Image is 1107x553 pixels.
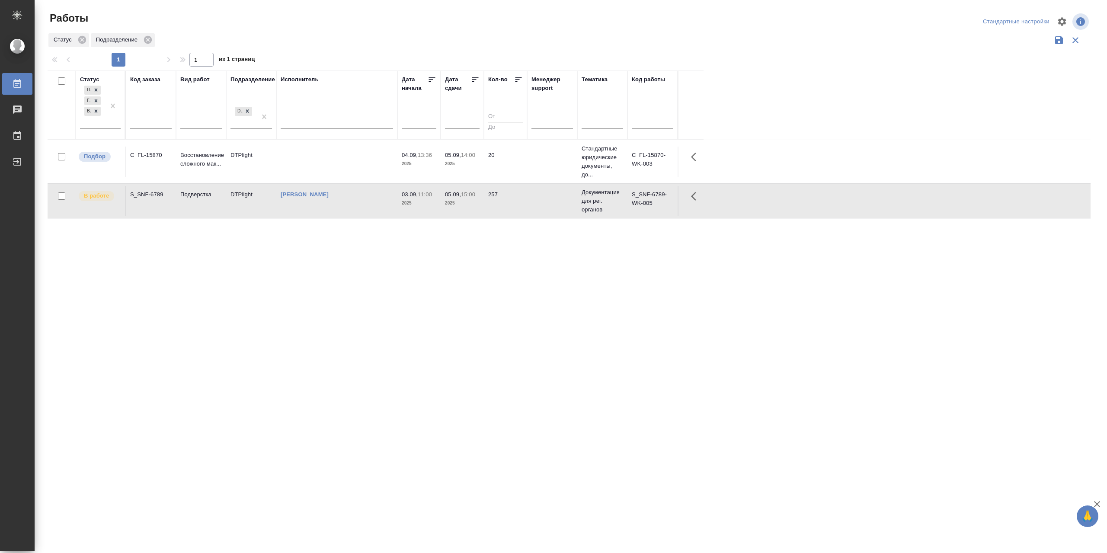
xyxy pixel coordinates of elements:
[130,75,160,84] div: Код заказа
[686,147,707,167] button: Здесь прячутся важные кнопки
[1052,11,1072,32] span: Настроить таблицу
[488,75,508,84] div: Кол-во
[582,144,623,179] p: Стандартные юридические документы, до...
[418,191,432,198] p: 11:00
[402,160,436,168] p: 2025
[488,122,523,133] input: До
[96,35,141,44] p: Подразделение
[83,85,102,96] div: Подбор, Готов к работе, В работе
[402,191,418,198] p: 03.09,
[281,75,319,84] div: Исполнитель
[180,151,222,168] p: Восстановление сложного мак...
[91,33,155,47] div: Подразделение
[484,147,527,177] td: 20
[80,75,99,84] div: Статус
[84,152,106,161] p: Подбор
[234,106,253,117] div: DTPlight
[1072,13,1091,30] span: Посмотреть информацию
[84,192,109,200] p: В работе
[627,147,678,177] td: C_FL-15870-WK-003
[445,199,480,208] p: 2025
[402,152,418,158] p: 04.09,
[83,96,102,106] div: Подбор, Готов к работе, В работе
[130,190,172,199] div: S_SNF-6789
[84,86,91,95] div: Подбор
[54,35,75,44] p: Статус
[130,151,172,160] div: C_FL-15870
[1067,32,1084,48] button: Сбросить фильтры
[180,75,210,84] div: Вид работ
[488,112,523,122] input: От
[461,152,475,158] p: 14:00
[418,152,432,158] p: 13:36
[445,152,461,158] p: 05.09,
[1051,32,1067,48] button: Сохранить фильтры
[582,188,623,214] p: Документация для рег. органов
[632,75,665,84] div: Код работы
[461,191,475,198] p: 15:00
[83,106,102,117] div: Подбор, Готов к работе, В работе
[78,190,121,202] div: Исполнитель выполняет работу
[445,75,471,93] div: Дата сдачи
[402,199,436,208] p: 2025
[226,186,276,216] td: DTPlight
[84,107,91,116] div: В работе
[281,191,329,198] a: [PERSON_NAME]
[582,75,608,84] div: Тематика
[402,75,428,93] div: Дата начала
[445,191,461,198] p: 05.09,
[219,54,255,67] span: из 1 страниц
[48,11,88,25] span: Работы
[484,186,527,216] td: 257
[48,33,89,47] div: Статус
[84,96,91,105] div: Готов к работе
[531,75,573,93] div: Менеджер support
[1080,507,1095,525] span: 🙏
[226,147,276,177] td: DTPlight
[235,107,243,116] div: DTPlight
[1077,505,1098,527] button: 🙏
[981,15,1052,29] div: split button
[230,75,275,84] div: Подразделение
[180,190,222,199] p: Подверстка
[627,186,678,216] td: S_SNF-6789-WK-005
[78,151,121,163] div: Можно подбирать исполнителей
[445,160,480,168] p: 2025
[686,186,707,207] button: Здесь прячутся важные кнопки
